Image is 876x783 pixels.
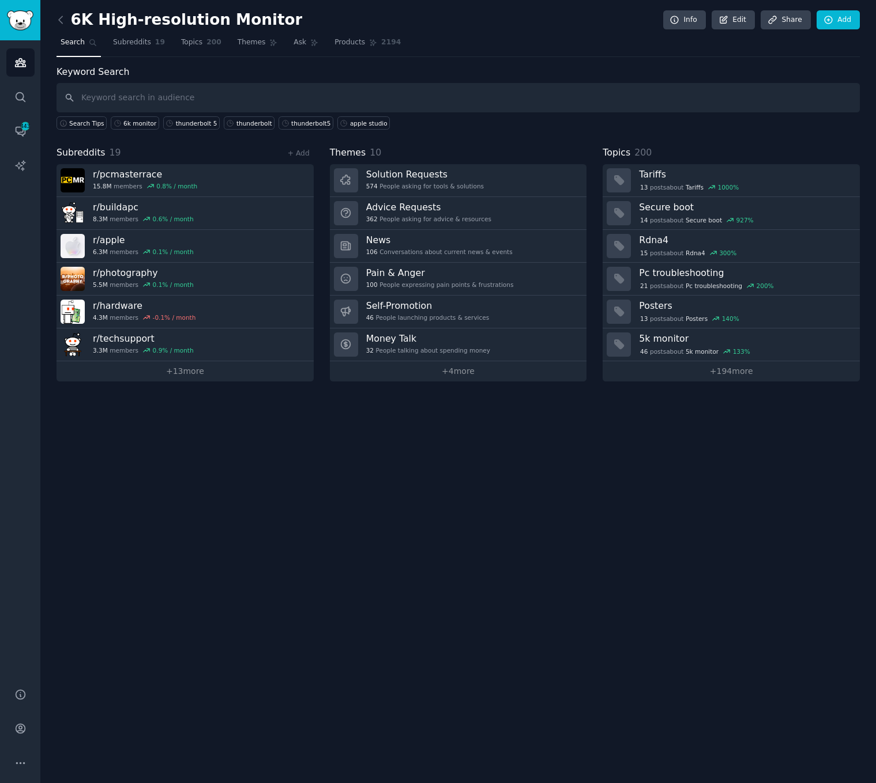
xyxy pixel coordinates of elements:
[366,332,490,345] h3: Money Talk
[111,116,159,130] a: 6k monitor
[366,168,484,180] h3: Solution Requests
[381,37,401,48] span: 2194
[639,300,852,312] h3: Posters
[366,281,514,289] div: People expressing pain points & frustrations
[640,183,648,191] span: 13
[279,116,333,130] a: thunderbolt5
[686,249,705,257] span: Rdna4
[61,234,85,258] img: apple
[366,234,513,246] h3: News
[603,361,860,381] a: +194more
[686,315,708,323] span: Posters
[288,149,310,157] a: + Add
[719,249,736,257] div: 300 %
[93,346,194,354] div: members
[686,347,719,355] span: 5k monitor
[366,215,491,223] div: People asking for advice & resources
[639,332,852,345] h3: 5k monitor
[366,281,378,289] span: 100
[93,182,197,190] div: members
[20,122,31,130] span: 443
[57,33,101,57] a: Search
[640,315,648,323] span: 13
[686,183,704,191] span: Tariffs
[366,300,490,312] h3: Self-Promotion
[61,201,85,225] img: buildapc
[603,230,860,263] a: Rdna415postsaboutRdna4300%
[330,33,405,57] a: Products2194
[153,346,194,354] div: 0.9 % / month
[236,119,272,127] div: thunderbolt
[722,315,739,323] div: 140 %
[366,248,378,256] span: 106
[639,201,852,213] h3: Secure boot
[153,313,196,321] div: -0.1 % / month
[93,248,194,256] div: members
[93,248,108,256] span: 6.3M
[640,282,648,290] span: 21
[61,332,85,357] img: techsupport
[337,116,390,130] a: apple studio
[603,164,860,197] a: Tariffs13postsaboutTariffs1000%
[603,146,630,160] span: Topics
[686,216,722,224] span: Secure boot
[93,182,111,190] span: 15.8M
[603,328,860,361] a: 5k monitor46postsabout5k monitor133%
[163,116,220,130] a: thunderbolt 5
[603,197,860,230] a: Secure boot14postsaboutSecure boot927%
[366,215,378,223] span: 362
[176,119,217,127] div: thunderbolt 5
[57,328,314,361] a: r/techsupport3.3Mmembers0.9% / month
[291,119,330,127] div: thunderbolt5
[93,332,194,345] h3: r/ techsupport
[290,33,322,57] a: Ask
[93,201,194,213] h3: r/ buildapc
[639,215,754,225] div: post s about
[93,267,194,279] h3: r/ photography
[93,234,194,246] h3: r/ apple
[123,119,156,127] div: 6k monitor
[639,346,751,357] div: post s about
[238,37,266,48] span: Themes
[93,346,108,354] span: 3.3M
[57,361,314,381] a: +13more
[109,33,169,57] a: Subreddits19
[663,10,706,30] a: Info
[7,10,33,31] img: GummySearch logo
[366,346,374,354] span: 32
[366,346,490,354] div: People talking about spending money
[177,33,225,57] a: Topics200
[366,313,490,321] div: People launching products & services
[330,164,587,197] a: Solution Requests574People asking for tools & solutions
[93,281,194,289] div: members
[57,116,107,130] button: Search Tips
[330,296,587,328] a: Self-Promotion46People launching products & services
[234,33,282,57] a: Themes
[156,182,197,190] div: 0.8 % / month
[640,216,648,224] span: 14
[6,117,35,145] a: 443
[93,313,108,321] span: 4.3M
[61,267,85,291] img: photography
[153,281,194,289] div: 0.1 % / month
[370,147,381,158] span: 10
[366,267,514,279] h3: Pain & Anger
[639,248,738,258] div: post s about
[639,313,740,324] div: post s about
[366,182,484,190] div: People asking for tools & solutions
[57,230,314,263] a: r/apple6.3Mmembers0.1% / month
[330,328,587,361] a: Money Talk32People talking about spending money
[330,263,587,296] a: Pain & Anger100People expressing pain points & frustrations
[718,183,739,191] div: 1000 %
[57,263,314,296] a: r/photography5.5Mmembers0.1% / month
[93,281,108,289] span: 5.5M
[757,282,774,290] div: 200 %
[294,37,306,48] span: Ask
[153,215,194,223] div: 0.6 % / month
[733,347,750,355] div: 133 %
[639,234,852,246] h3: Rdna4
[206,37,221,48] span: 200
[93,168,197,180] h3: r/ pcmasterrace
[330,197,587,230] a: Advice Requests362People asking for advice & resources
[57,83,860,112] input: Keyword search in audience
